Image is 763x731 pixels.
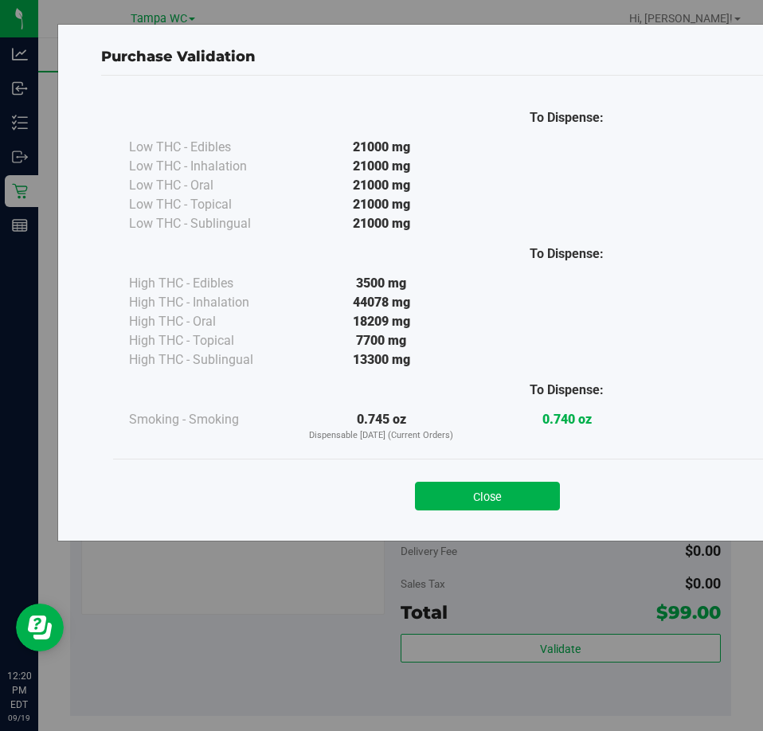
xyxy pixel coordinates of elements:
div: 21000 mg [288,176,474,195]
div: High THC - Topical [129,331,288,350]
div: High THC - Inhalation [129,293,288,312]
div: Low THC - Oral [129,176,288,195]
div: Low THC - Sublingual [129,214,288,233]
div: 21000 mg [288,214,474,233]
div: 21000 mg [288,138,474,157]
div: 0.745 oz [288,410,474,443]
iframe: Resource center [16,604,64,651]
p: Dispensable [DATE] (Current Orders) [288,429,474,443]
div: 21000 mg [288,195,474,214]
button: Close [415,482,560,510]
div: Low THC - Inhalation [129,157,288,176]
div: To Dispense: [474,108,659,127]
div: High THC - Edibles [129,274,288,293]
div: To Dispense: [474,381,659,400]
div: High THC - Oral [129,312,288,331]
div: Smoking - Smoking [129,410,288,429]
div: 18209 mg [288,312,474,331]
div: 13300 mg [288,350,474,369]
div: To Dispense: [474,244,659,264]
div: Low THC - Topical [129,195,288,214]
div: 21000 mg [288,157,474,176]
div: Low THC - Edibles [129,138,288,157]
div: 7700 mg [288,331,474,350]
div: 3500 mg [288,274,474,293]
span: Purchase Validation [101,48,256,65]
div: High THC - Sublingual [129,350,288,369]
div: 44078 mg [288,293,474,312]
strong: 0.740 oz [542,412,592,427]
